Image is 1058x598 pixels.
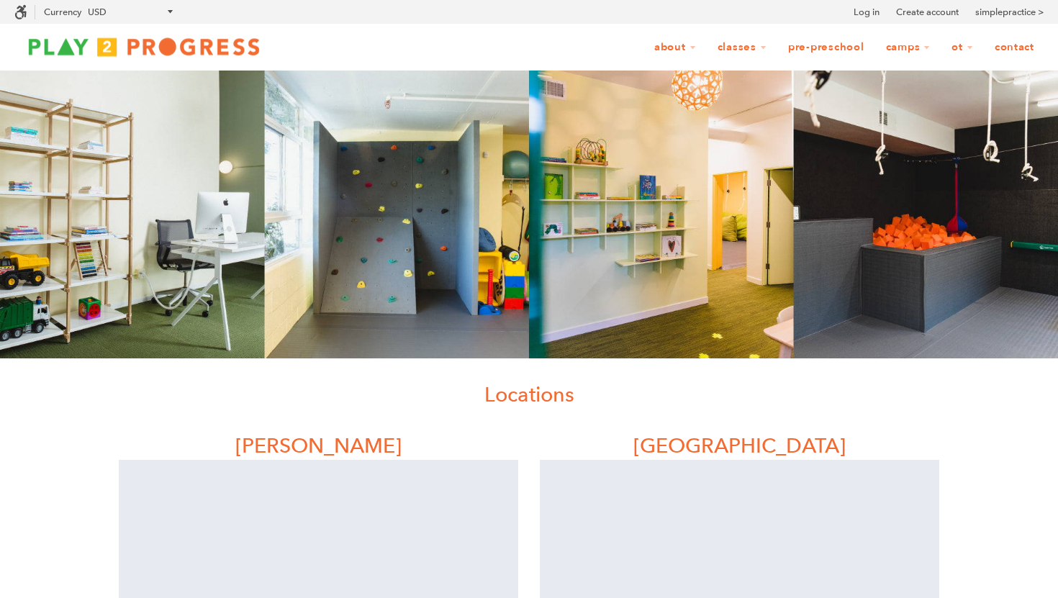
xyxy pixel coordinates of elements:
a: Camps [877,34,940,61]
h1: [GEOGRAPHIC_DATA] [540,431,939,460]
a: Pre-Preschool [779,34,874,61]
a: OT [942,34,982,61]
a: Log in [854,5,880,19]
a: Contact [985,34,1044,61]
h1: [PERSON_NAME] [119,431,518,460]
a: About [645,34,705,61]
a: Classes [708,34,776,61]
h1: Locations [108,380,950,409]
a: simplepractice > [975,5,1044,19]
label: Currency [44,6,81,17]
a: Create account [896,5,959,19]
img: Play2Progress logo [14,32,273,61]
